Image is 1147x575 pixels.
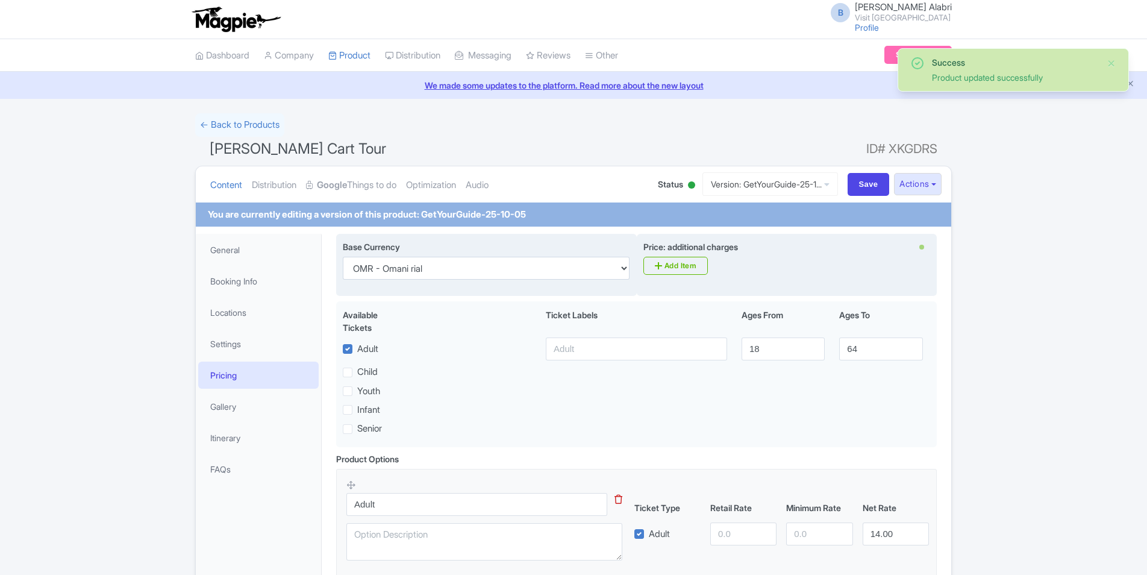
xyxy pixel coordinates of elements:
label: Price: additional charges [643,240,738,253]
button: Actions [894,173,942,195]
span: Base Currency [343,242,400,252]
div: Net Rate [858,501,934,514]
small: Visit [GEOGRAPHIC_DATA] [855,14,952,22]
div: Retail Rate [705,501,781,514]
a: Booking Info [198,268,319,295]
a: Company [264,39,314,72]
div: Success [932,56,1097,69]
button: Close [1107,56,1116,71]
div: Ticket Labels [539,309,734,334]
a: B [PERSON_NAME] Alabri Visit [GEOGRAPHIC_DATA] [824,2,952,22]
a: Other [585,39,618,72]
a: Locations [198,299,319,326]
input: Adult [546,338,727,360]
a: Dashboard [195,39,249,72]
span: [PERSON_NAME] Alabri [855,1,952,13]
div: You are currently editing a version of this product: GetYourGuide-25-10-05 [208,208,526,222]
label: Child [357,365,378,379]
input: 0.0 [710,523,777,545]
button: Close announcement [1126,78,1135,92]
a: Add Item [643,257,708,275]
label: Adult [357,342,378,356]
a: Distribution [252,166,296,204]
a: General [198,236,319,263]
div: Product updated successfully [932,71,1097,84]
div: Ages To [832,309,930,334]
div: Minimum Rate [781,501,857,514]
input: 0.0 [863,523,929,545]
div: Active [686,177,698,195]
label: Infant [357,403,380,417]
a: Audio [466,166,489,204]
a: Version: GetYourGuide-25-1... [702,172,838,196]
label: Youth [357,385,380,398]
a: Settings [198,330,319,357]
a: Messaging [455,39,511,72]
a: Optimization [406,166,456,204]
strong: Google [317,178,347,192]
a: Reviews [526,39,570,72]
span: Status [658,178,683,190]
a: Subscription [884,46,952,64]
div: Ages From [734,309,832,334]
a: Pricing [198,362,319,389]
a: GoogleThings to do [306,166,396,204]
input: Option Name [346,493,607,516]
div: Product Options [336,453,399,465]
span: ID# XKGDRS [866,137,937,161]
label: Senior [357,422,382,436]
input: 0.0 [786,523,852,545]
label: Adult [649,527,670,541]
a: Itinerary [198,424,319,451]
a: Content [210,166,242,204]
a: ← Back to Products [195,113,284,137]
input: Save [848,173,890,196]
a: FAQs [198,456,319,483]
span: B [831,3,850,22]
span: [PERSON_NAME] Cart Tour [210,140,386,157]
div: Ticket Type [630,501,705,514]
div: Available Tickets [343,309,408,334]
img: logo-ab69f6fb50320c5b225c76a69d11143b.png [189,6,283,33]
a: Product [328,39,370,72]
a: Distribution [385,39,440,72]
a: Gallery [198,393,319,420]
a: We made some updates to the platform. Read more about the new layout [7,79,1140,92]
a: Profile [855,22,879,33]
